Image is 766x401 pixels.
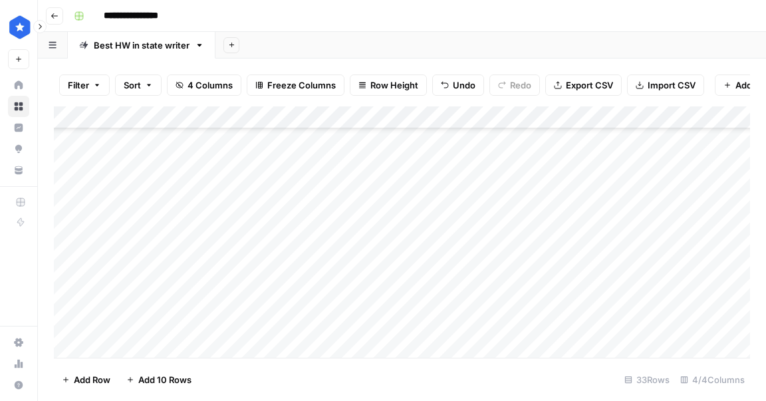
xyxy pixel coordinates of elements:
span: Add 10 Rows [138,373,191,386]
div: Best HW in state writer [94,39,190,52]
span: 4 Columns [188,78,233,92]
span: Export CSV [566,78,613,92]
button: Export CSV [545,74,622,96]
span: Row Height [370,78,418,92]
button: Add Row [54,369,118,390]
span: Freeze Columns [267,78,336,92]
div: 33 Rows [619,369,675,390]
a: Home [8,74,29,96]
span: Undo [453,78,475,92]
span: Sort [124,78,141,92]
img: ConsumerAffairs Logo [8,15,32,39]
button: 4 Columns [167,74,241,96]
button: Sort [115,74,162,96]
button: Filter [59,74,110,96]
span: Filter [68,78,89,92]
span: Import CSV [648,78,696,92]
span: Redo [510,78,531,92]
a: Settings [8,332,29,353]
button: Add 10 Rows [118,369,199,390]
button: Row Height [350,74,427,96]
button: Workspace: ConsumerAffairs [8,11,29,44]
span: Add Row [74,373,110,386]
a: Usage [8,353,29,374]
a: Opportunities [8,138,29,160]
a: Browse [8,96,29,117]
a: Insights [8,117,29,138]
button: Import CSV [627,74,704,96]
button: Undo [432,74,484,96]
div: 4/4 Columns [675,369,750,390]
button: Redo [489,74,540,96]
a: Your Data [8,160,29,181]
button: Help + Support [8,374,29,396]
button: Freeze Columns [247,74,344,96]
a: Best HW in state writer [68,32,215,59]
